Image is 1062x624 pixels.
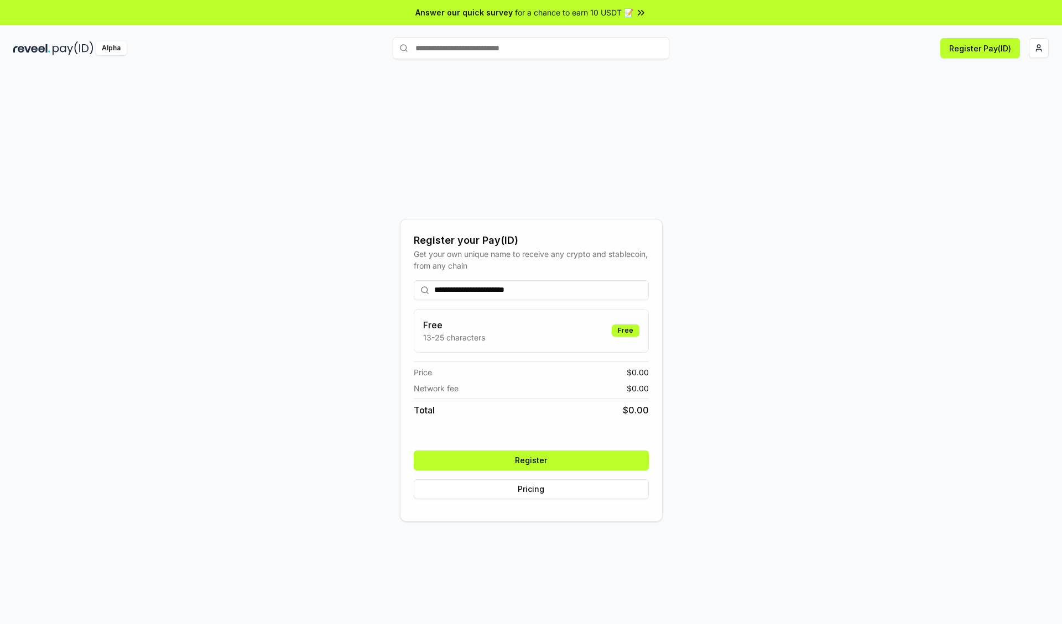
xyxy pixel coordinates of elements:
[414,382,459,394] span: Network fee
[515,7,633,18] span: for a chance to earn 10 USDT 📝
[415,7,513,18] span: Answer our quick survey
[414,450,649,470] button: Register
[623,403,649,417] span: $ 0.00
[414,403,435,417] span: Total
[423,318,485,332] h3: Free
[627,366,649,378] span: $ 0.00
[96,41,127,55] div: Alpha
[414,366,432,378] span: Price
[414,479,649,499] button: Pricing
[414,248,649,271] div: Get your own unique name to receive any crypto and stablecoin, from any chain
[612,324,639,337] div: Free
[627,382,649,394] span: $ 0.00
[414,233,649,248] div: Register your Pay(ID)
[423,332,485,343] p: 13-25 characters
[53,41,93,55] img: pay_id
[13,41,50,55] img: reveel_dark
[940,38,1020,58] button: Register Pay(ID)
